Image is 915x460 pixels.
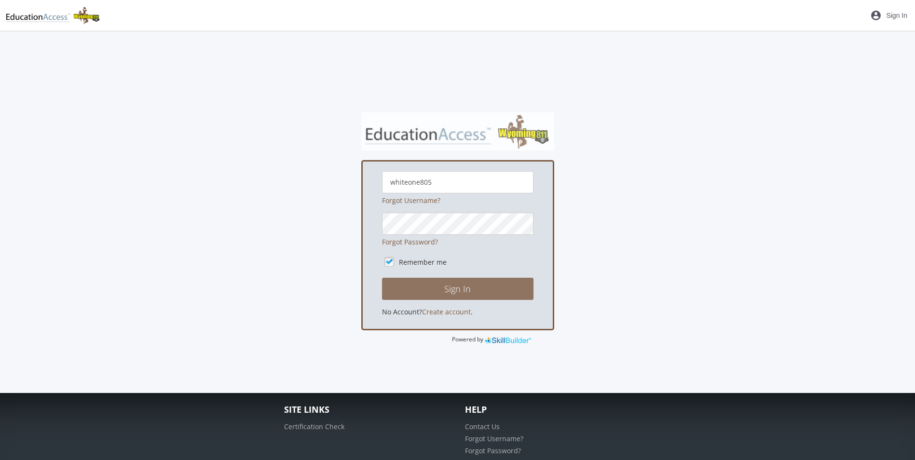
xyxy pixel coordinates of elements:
[465,405,631,415] h4: Help
[382,237,438,246] a: Forgot Password?
[452,335,483,343] span: Powered by
[399,257,447,267] label: Remember me
[465,422,500,431] a: Contact Us
[886,7,907,24] span: Sign In
[485,335,532,345] img: SkillBuilder
[382,307,473,316] span: No Account? .
[382,278,533,300] button: Sign In
[284,405,451,415] h4: Site Links
[870,10,882,21] mat-icon: account_circle
[422,307,471,316] a: Create account
[465,446,521,455] a: Forgot Password?
[465,434,523,443] a: Forgot Username?
[284,422,344,431] a: Certification Check
[382,171,533,193] input: Username
[382,196,440,205] a: Forgot Username?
